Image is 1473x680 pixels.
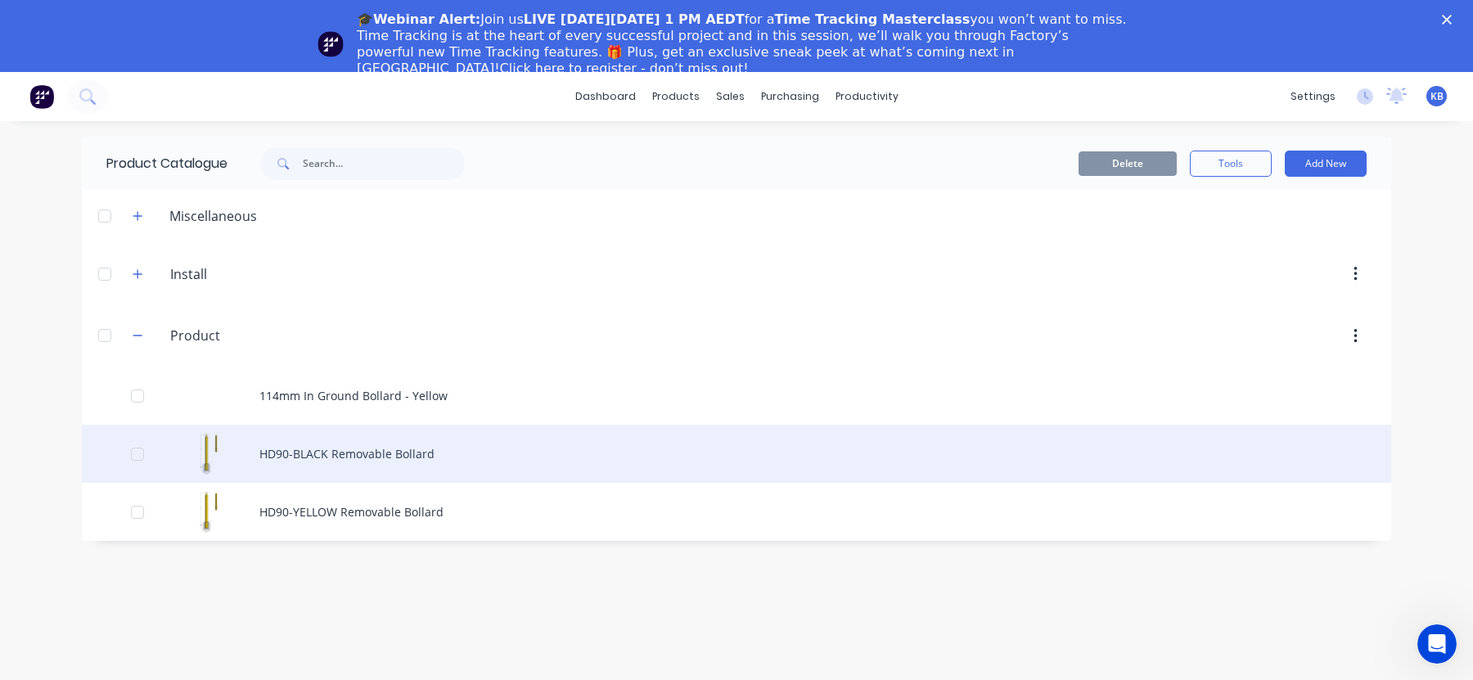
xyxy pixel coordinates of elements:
[303,147,465,180] input: Search...
[82,425,1391,483] div: HD90-BLACK Removable BollardHD90-BLACK Removable Bollard
[318,31,344,57] img: Profile image for Team
[156,206,270,226] div: Miscellaneous
[644,84,708,109] div: products
[357,11,480,27] b: 🎓Webinar Alert:
[1442,15,1458,25] div: Close
[29,84,54,109] img: Factory
[1282,84,1344,109] div: settings
[524,11,745,27] b: LIVE [DATE][DATE] 1 PM AEDT
[82,483,1391,541] div: HD90-YELLOW Removable BollardHD90-YELLOW Removable Bollard
[1285,151,1367,177] button: Add New
[753,84,827,109] div: purchasing
[827,84,907,109] div: productivity
[1430,89,1444,104] span: KB
[708,84,753,109] div: sales
[567,84,644,109] a: dashboard
[170,264,363,284] input: Enter category name
[1079,151,1177,176] button: Delete
[1417,624,1457,664] iframe: Intercom live chat
[500,61,749,76] a: Click here to register - don’t miss out!
[82,367,1391,425] div: 114mm In Ground Bollard - Yellow
[357,11,1129,77] div: Join us for a you won’t want to miss. Time Tracking is at the heart of every successful project a...
[1190,151,1272,177] button: Tools
[170,326,363,345] input: Enter category name
[775,11,971,27] b: Time Tracking Masterclass
[82,137,227,190] div: Product Catalogue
